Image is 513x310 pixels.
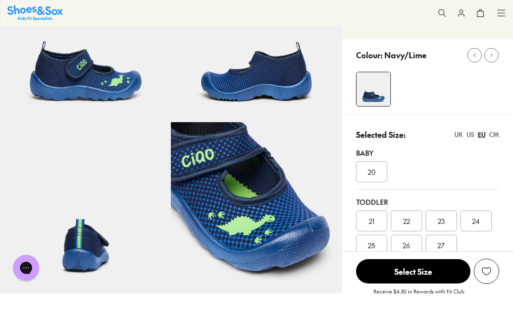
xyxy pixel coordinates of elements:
div: Baby [356,147,499,158]
span: 26 [403,240,410,250]
span: Select Size [356,259,470,283]
button: Add to Wishlist [474,259,499,284]
span: 20 [368,167,376,177]
span: 25 [368,240,375,250]
p: Colour: [356,49,383,61]
div: Toddler [356,197,499,207]
button: Select Size [356,259,470,284]
p: Navy/Lime [384,49,426,61]
img: Beach Spotty Dino B Navy/Lime [171,122,342,293]
span: 24 [472,216,480,226]
a: Shoes & Sox [7,5,63,20]
iframe: Gorgias live chat messenger [9,252,43,284]
span: 23 [438,216,445,226]
p: Selected Size: [356,129,406,140]
span: 22 [403,216,410,226]
div: US [466,130,474,139]
span: 27 [437,240,445,250]
p: Receive $4.50 in Rewards with Fit Club [373,287,464,303]
div: CM [489,130,499,139]
img: SNS_Logo_Responsive.svg [7,5,63,20]
div: EU [478,130,486,139]
img: Beach Spotty Dino B Navy/Lime [356,72,390,106]
span: 21 [369,216,374,226]
div: UK [454,130,463,139]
